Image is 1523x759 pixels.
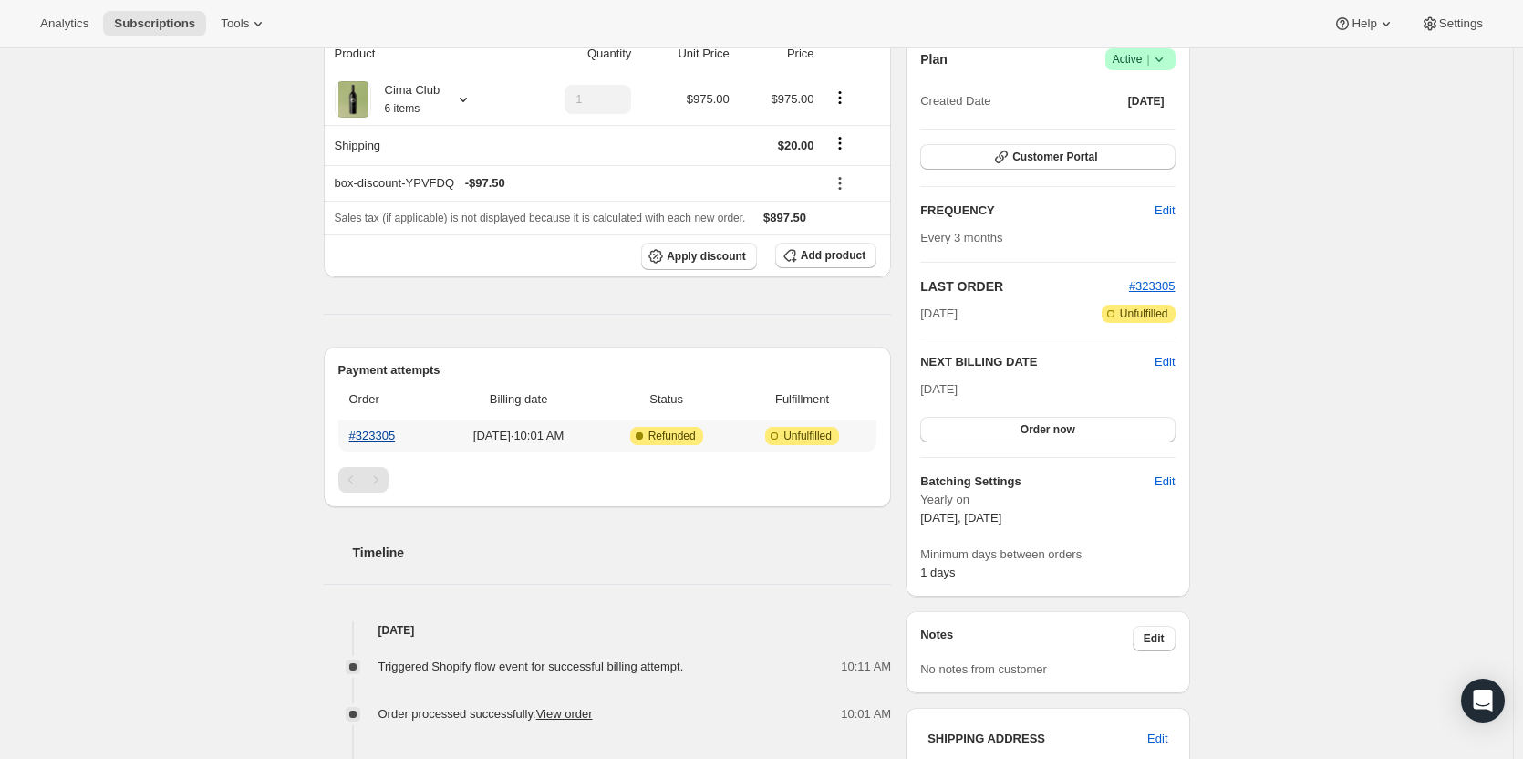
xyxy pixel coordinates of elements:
[515,34,637,74] th: Quantity
[687,92,730,106] span: $975.00
[371,81,440,118] div: Cima Club
[1147,730,1167,748] span: Edit
[353,544,892,562] h2: Timeline
[778,139,814,152] span: $20.00
[801,248,865,263] span: Add product
[920,511,1001,525] span: [DATE], [DATE]
[927,730,1147,748] h3: SHIPPING ADDRESS
[775,243,876,268] button: Add product
[783,429,832,443] span: Unfulfilled
[1117,88,1176,114] button: [DATE]
[385,102,420,115] small: 6 items
[920,473,1155,491] h6: Batching Settings
[920,491,1175,509] span: Yearly on
[648,429,696,443] span: Refunded
[221,16,249,31] span: Tools
[1113,50,1168,68] span: Active
[29,11,99,36] button: Analytics
[920,662,1047,676] span: No notes from customer
[1352,16,1376,31] span: Help
[1155,353,1175,371] button: Edit
[920,626,1133,651] h3: Notes
[1012,150,1097,164] span: Customer Portal
[739,390,865,409] span: Fulfillment
[114,16,195,31] span: Subscriptions
[1128,94,1165,109] span: [DATE]
[1129,277,1176,296] button: #323305
[103,11,206,36] button: Subscriptions
[40,16,88,31] span: Analytics
[443,427,595,445] span: [DATE] · 10:01 AM
[536,707,593,721] a: View order
[378,660,684,673] span: Triggered Shopify flow event for successful billing attempt.
[920,231,1002,244] span: Every 3 months
[1120,307,1168,321] span: Unfulfilled
[667,249,746,264] span: Apply discount
[1461,679,1505,723] div: Open Intercom Messenger
[920,50,948,68] h2: Plan
[1155,202,1175,220] span: Edit
[641,243,757,270] button: Apply discount
[1021,422,1075,437] span: Order now
[1129,279,1176,293] a: #323305
[920,144,1175,170] button: Customer Portal
[465,174,505,192] span: - $97.50
[1133,626,1176,651] button: Edit
[443,390,595,409] span: Billing date
[825,88,855,108] button: Product actions
[637,34,734,74] th: Unit Price
[920,305,958,323] span: [DATE]
[324,34,515,74] th: Product
[338,467,877,493] nav: Pagination
[763,211,806,224] span: $897.50
[920,417,1175,442] button: Order now
[920,382,958,396] span: [DATE]
[324,125,515,165] th: Shipping
[1410,11,1494,36] button: Settings
[1136,724,1178,754] button: Edit
[338,379,438,420] th: Order
[335,174,814,192] div: box-discount-YPVFDQ
[920,546,1175,564] span: Minimum days between orders
[335,212,746,224] span: Sales tax (if applicable) is not displayed because it is calculated with each new order.
[349,429,396,442] a: #323305
[920,92,990,110] span: Created Date
[825,133,855,153] button: Shipping actions
[920,202,1155,220] h2: FREQUENCY
[1144,196,1186,225] button: Edit
[772,92,814,106] span: $975.00
[920,353,1155,371] h2: NEXT BILLING DATE
[1144,467,1186,496] button: Edit
[378,707,593,721] span: Order processed successfully.
[1155,473,1175,491] span: Edit
[324,621,892,639] h4: [DATE]
[1322,11,1405,36] button: Help
[210,11,278,36] button: Tools
[841,658,891,676] span: 10:11 AM
[735,34,820,74] th: Price
[920,566,955,579] span: 1 days
[338,361,877,379] h2: Payment attempts
[1439,16,1483,31] span: Settings
[1146,52,1149,67] span: |
[605,390,728,409] span: Status
[1144,631,1165,646] span: Edit
[841,705,891,723] span: 10:01 AM
[920,277,1129,296] h2: LAST ORDER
